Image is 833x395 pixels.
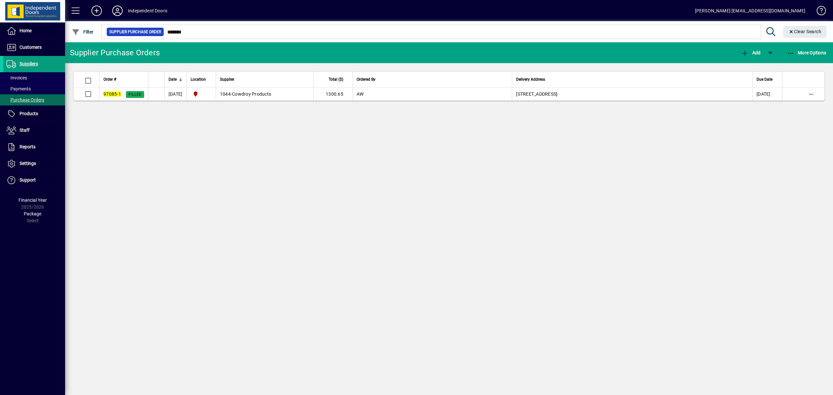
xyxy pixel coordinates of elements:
[20,161,36,166] span: Settings
[103,76,144,83] div: Order #
[191,76,206,83] span: Location
[812,1,825,22] a: Knowledge Base
[313,88,352,101] td: 1300.65
[787,50,826,55] span: More Options
[357,76,376,83] span: Ordered By
[318,76,349,83] div: Total ($)
[232,91,271,97] span: Cowdroy Products
[739,47,762,59] button: Add
[20,28,32,33] span: Home
[3,39,65,56] a: Customers
[3,156,65,172] a: Settings
[783,26,827,38] button: Clear
[169,76,183,83] div: Date
[3,83,65,94] a: Payments
[70,48,160,58] div: Supplier Purchase Orders
[109,29,161,35] span: Supplier Purchase Order
[103,91,121,97] em: 97085-1
[512,88,752,101] td: [STREET_ADDRESS]
[3,94,65,105] a: Purchase Orders
[3,106,65,122] a: Products
[20,177,36,183] span: Support
[191,90,212,98] span: Christchurch
[695,6,805,16] div: [PERSON_NAME] [EMAIL_ADDRESS][DOMAIN_NAME]
[752,88,782,101] td: [DATE]
[220,76,309,83] div: Supplier
[20,111,38,116] span: Products
[757,76,778,83] div: Due Date
[357,76,508,83] div: Ordered By
[3,172,65,188] a: Support
[329,76,343,83] span: Total ($)
[20,144,35,149] span: Reports
[788,29,822,34] span: Clear Search
[19,197,47,203] span: Financial Year
[169,76,177,83] span: Date
[806,89,816,99] button: More options
[164,88,186,101] td: [DATE]
[216,88,313,101] td: -
[129,92,142,97] span: Filled
[107,5,128,17] button: Profile
[24,211,41,216] span: Package
[103,76,116,83] span: Order #
[357,91,364,97] span: AW
[785,47,828,59] button: More Options
[3,23,65,39] a: Home
[7,75,27,80] span: Invoices
[20,61,38,66] span: Suppliers
[3,72,65,83] a: Invoices
[3,122,65,139] a: Staff
[220,91,231,97] span: 1044
[741,50,760,55] span: Add
[3,139,65,155] a: Reports
[20,128,30,133] span: Staff
[128,6,167,16] div: Independent Doors
[86,5,107,17] button: Add
[20,45,42,50] span: Customers
[757,76,772,83] span: Due Date
[72,29,94,34] span: Filter
[191,76,212,83] div: Location
[220,76,234,83] span: Supplier
[70,26,95,38] button: Filter
[7,86,31,91] span: Payments
[7,97,44,102] span: Purchase Orders
[516,76,545,83] span: Delivery Address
